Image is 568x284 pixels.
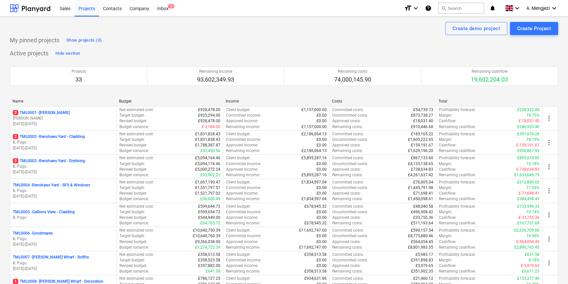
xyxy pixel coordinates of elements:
p: £4,261,637.42 [408,172,433,178]
p: Active projects [10,49,49,57]
p: Approved income : [226,263,258,269]
p: £8,801,983.55 [408,245,433,250]
p: TML0004 - Renshaws Yard - SFS & Windows [13,182,90,188]
p: Remaining cashflow : [439,172,476,178]
div: TML0005 -Gallions View - CladdingB. Pagu [13,209,114,220]
p: TML0001 - [PERSON_NAME] [13,110,70,116]
p: Remaining income : [226,220,260,226]
p: Budget variance : [119,172,149,178]
p: £351,902.35 [411,269,433,274]
i: keyboard_arrow_down [513,4,521,12]
div: Create Project [517,24,551,33]
p: Remaining cashflow : [439,196,476,202]
p: £18,031.40 [413,118,433,124]
p: Revised budget : [119,167,147,172]
p: Client budget : [226,204,251,209]
p: Client budget : [226,155,251,161]
p: 19,602,204.03 [471,76,508,84]
p: B. Pagu [13,140,114,145]
p: Uncommitted costs : [332,257,368,263]
p: £358,513.58 [304,252,327,257]
p: Approved costs : [332,239,361,245]
p: £1,834,597.04 [301,196,327,202]
p: £5,979.65 [416,263,433,269]
p: Client budget : [226,107,251,113]
p: £5,895,287.16 [301,172,327,178]
p: Margin : [439,137,452,142]
p: £48,040.58 [413,204,433,209]
p: Approved costs : [332,118,361,124]
i: format_size [404,4,412,12]
p: £0.00 [316,191,327,196]
p: Target budget : [119,113,145,118]
p: Profitability forecast : [439,180,476,185]
p: Net estimated cost : [119,228,154,233]
span: more_vert [545,211,553,219]
p: Approved income : [226,142,258,148]
p: £167,751.68 [517,220,539,226]
p: Committed income : [226,209,261,215]
p: Uncommitted costs : [332,113,368,118]
p: £1,831,828.43 [195,131,220,137]
p: Committed costs : [332,228,364,233]
span: more_vert [545,139,553,146]
span: 2 [13,110,18,115]
p: Committed costs : [332,204,364,209]
p: Profitability forecast : [439,204,476,209]
p: Approved income : [226,215,258,220]
p: £-5,979.65 [521,263,539,269]
p: £0.00 [316,113,327,118]
p: Remaining costs : [332,148,363,154]
span: more_vert [545,163,553,171]
p: £1,788,387.87 [195,142,220,148]
p: Budget variance : [119,245,149,250]
p: Committed income : [226,257,261,263]
p: £496,908.42 [411,209,433,215]
p: Uncommitted costs : [332,233,368,239]
p: Uncommitted costs : [332,137,368,142]
p: Approved costs : [332,215,361,220]
p: Uncommitted costs : [332,209,368,215]
p: £-33,755.36 [518,215,539,220]
p: B. Pagu [13,236,114,242]
p: Budget variance : [119,220,149,226]
p: Client budget : [226,228,251,233]
p: B. Pagu [13,188,114,194]
p: £1,157,000.00 [301,124,327,130]
p: Approved costs : [332,191,361,196]
p: Profitability forecast : [439,252,476,257]
div: Total [438,99,540,104]
p: Client budget : [226,252,251,257]
p: [PERSON_NAME] [13,116,114,121]
p: Revised budget : [119,191,147,196]
p: £93,902.22 [200,172,220,178]
p: Cashflow : [439,167,456,172]
div: Costs [332,99,433,104]
p: £358,513.58 [304,269,327,274]
p: £159,191.67 [411,142,433,148]
p: [DATE] - [DATE] [13,169,114,175]
p: £384,498.43 [517,196,539,202]
div: Name [12,99,114,104]
p: TML0003 - Renshaws Yard - Drylining [13,158,85,164]
p: £910,446.60 [411,124,433,130]
p: Profitability forecast : [439,228,476,233]
p: 19.75% [526,113,539,118]
p: Projects [71,69,86,74]
p: [DATE] - [DATE] [13,242,114,247]
p: £599,644.72 [198,204,220,209]
p: Remaining income : [226,196,260,202]
p: £-3,184.00 [202,124,220,130]
p: TML0002 - Renshaws Yard - Cladding [13,134,85,140]
p: £5,983.17 [416,252,433,257]
p: Remaining costs [334,69,371,74]
p: Margin : [439,233,452,239]
p: £10,640,760.39 [193,233,220,239]
p: Cashflow : [439,191,456,196]
p: Remaining cashflow [471,69,508,74]
p: Committed income : [226,137,261,142]
p: Cashflow : [439,142,456,148]
p: Client budget : [226,131,251,137]
div: 2TML0001 -[PERSON_NAME][PERSON_NAME][DATE]-[DATE] [13,110,114,127]
p: £358,513.58 [198,252,220,257]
